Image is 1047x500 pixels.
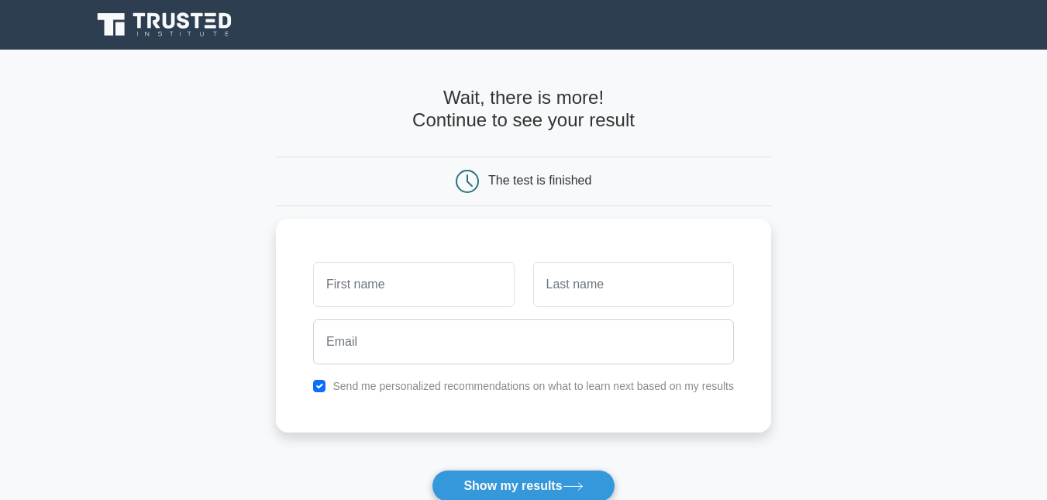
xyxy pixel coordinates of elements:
input: Last name [533,262,734,307]
input: First name [313,262,514,307]
label: Send me personalized recommendations on what to learn next based on my results [332,380,734,392]
div: The test is finished [488,174,591,187]
h4: Wait, there is more! Continue to see your result [276,87,771,132]
input: Email [313,319,734,364]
